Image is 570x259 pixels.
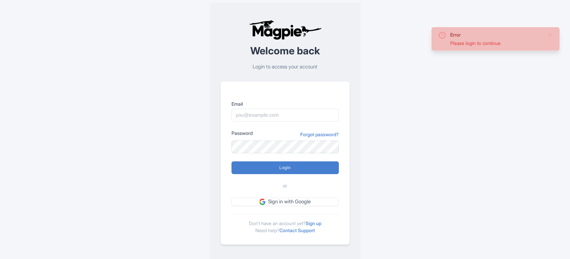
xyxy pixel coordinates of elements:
div: Error [450,31,542,38]
div: Don't have an account yet? Need help? [231,214,339,234]
a: Contact Support [279,227,315,233]
h2: Welcome back [221,45,350,56]
a: Sign up [306,220,321,226]
input: you@example.com [231,109,339,121]
img: google.svg [259,199,265,205]
a: Sign in with Google [231,198,339,206]
img: logo-ab69f6fb50320c5b225c76a69d11143b.png [247,20,323,40]
input: Login [231,161,339,174]
span: or [283,182,287,190]
button: Close [548,31,553,39]
p: Login to access your account [221,63,350,71]
div: Please login to continue [450,40,542,47]
label: Password [231,129,253,137]
a: Forgot password? [300,131,339,138]
label: Email [231,100,339,107]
